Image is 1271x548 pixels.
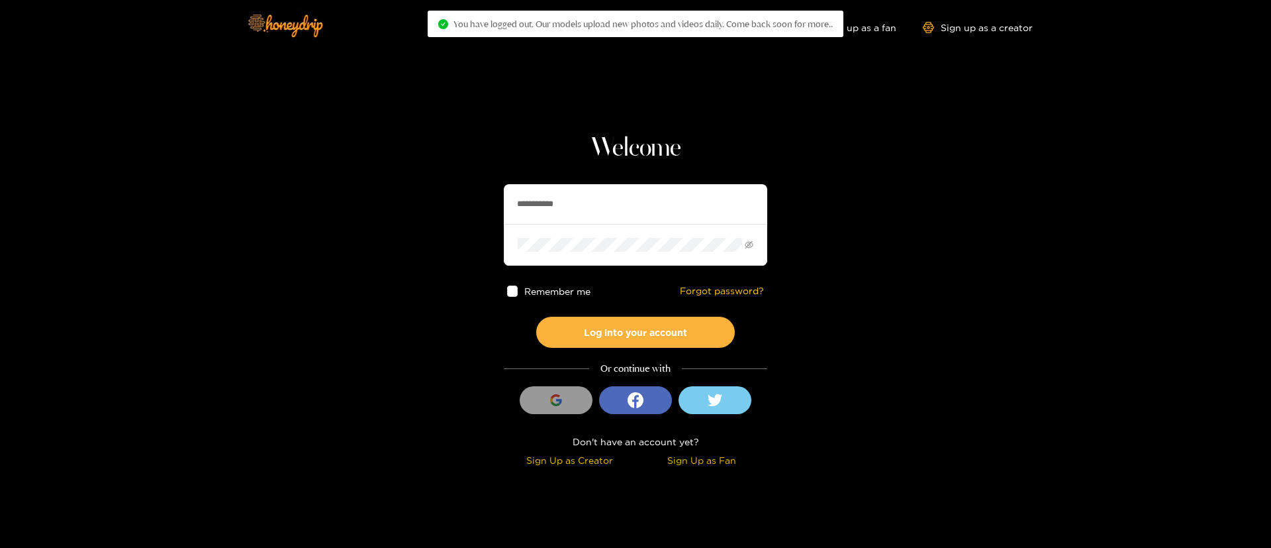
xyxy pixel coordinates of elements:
span: eye-invisible [745,241,753,249]
div: Or continue with [504,361,767,376]
button: Log into your account [536,317,735,348]
a: Sign up as a creator [923,22,1033,33]
h1: Welcome [504,133,767,164]
a: Sign up as a fan [806,22,896,33]
span: You have logged out. Our models upload new photos and videos daily. Come back soon for more.. [453,19,833,29]
a: Forgot password? [680,286,764,297]
div: Sign Up as Creator [507,453,632,468]
div: Sign Up as Fan [639,453,764,468]
span: check-circle [438,19,448,29]
span: Remember me [525,286,591,296]
div: Don't have an account yet? [504,434,767,449]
